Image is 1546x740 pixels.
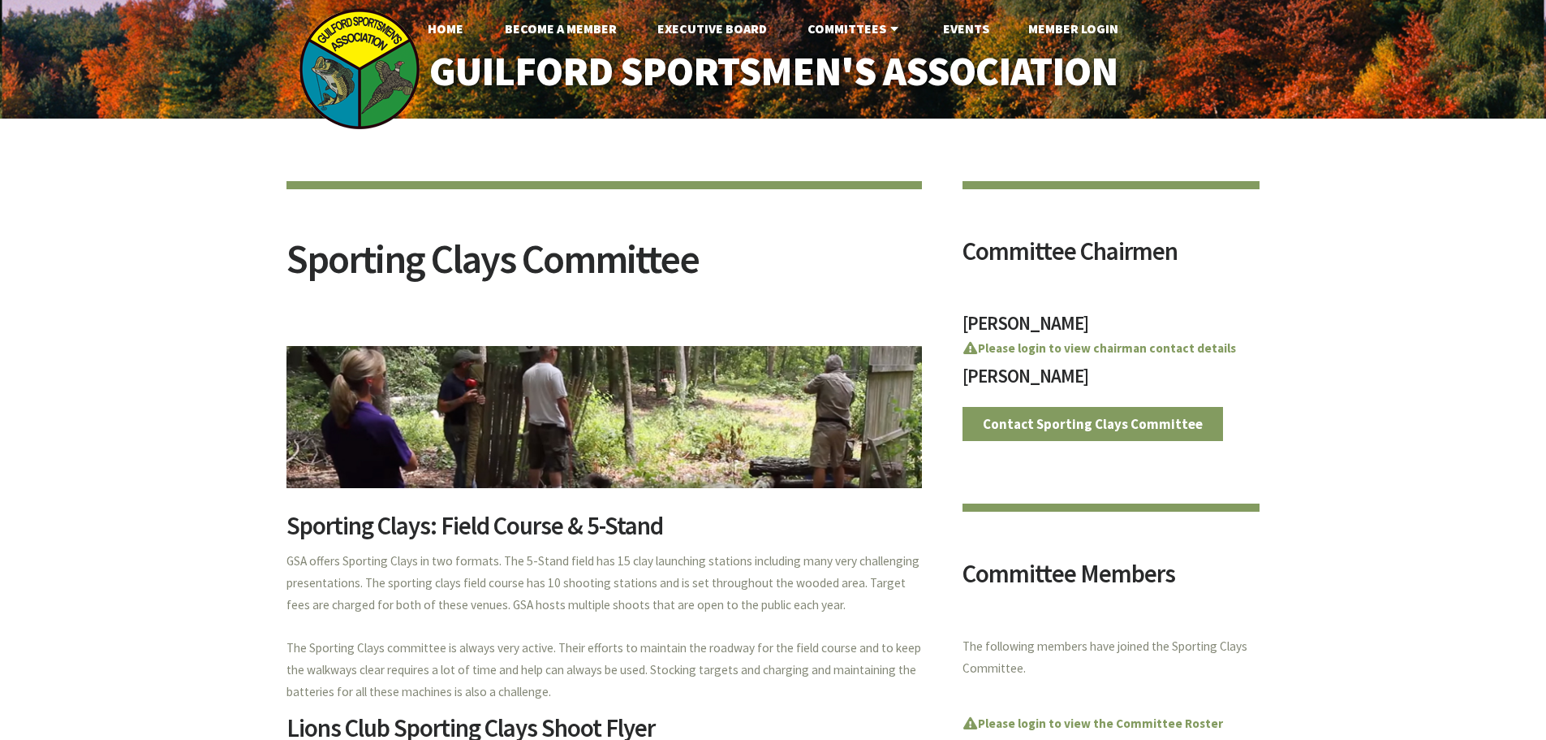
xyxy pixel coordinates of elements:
a: Contact Sporting Clays Committee [962,407,1224,441]
a: Executive Board [644,12,780,45]
a: Become A Member [492,12,630,45]
a: Events [930,12,1002,45]
p: GSA offers Sporting Clays in two formats. The 5-Stand field has 15 clay launching stations includ... [286,551,922,703]
h2: Committee Chairmen [962,239,1260,276]
h3: [PERSON_NAME] [962,366,1260,395]
a: Guilford Sportsmen's Association [394,37,1152,106]
a: Member Login [1015,12,1131,45]
h2: Committee Members [962,561,1260,599]
h3: [PERSON_NAME] [962,314,1260,342]
a: Please login to view chairman contact details [962,340,1236,356]
img: logo_sm.png [299,8,420,130]
h2: Sporting Clays: Field Course & 5-Stand [286,513,922,551]
a: Home [415,12,476,45]
h2: Sporting Clays Committee [286,239,922,300]
p: The following members have joined the Sporting Clays Committee. [962,636,1260,680]
a: Committees [795,12,915,45]
a: Please login to view the Committee Roster [962,716,1223,731]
